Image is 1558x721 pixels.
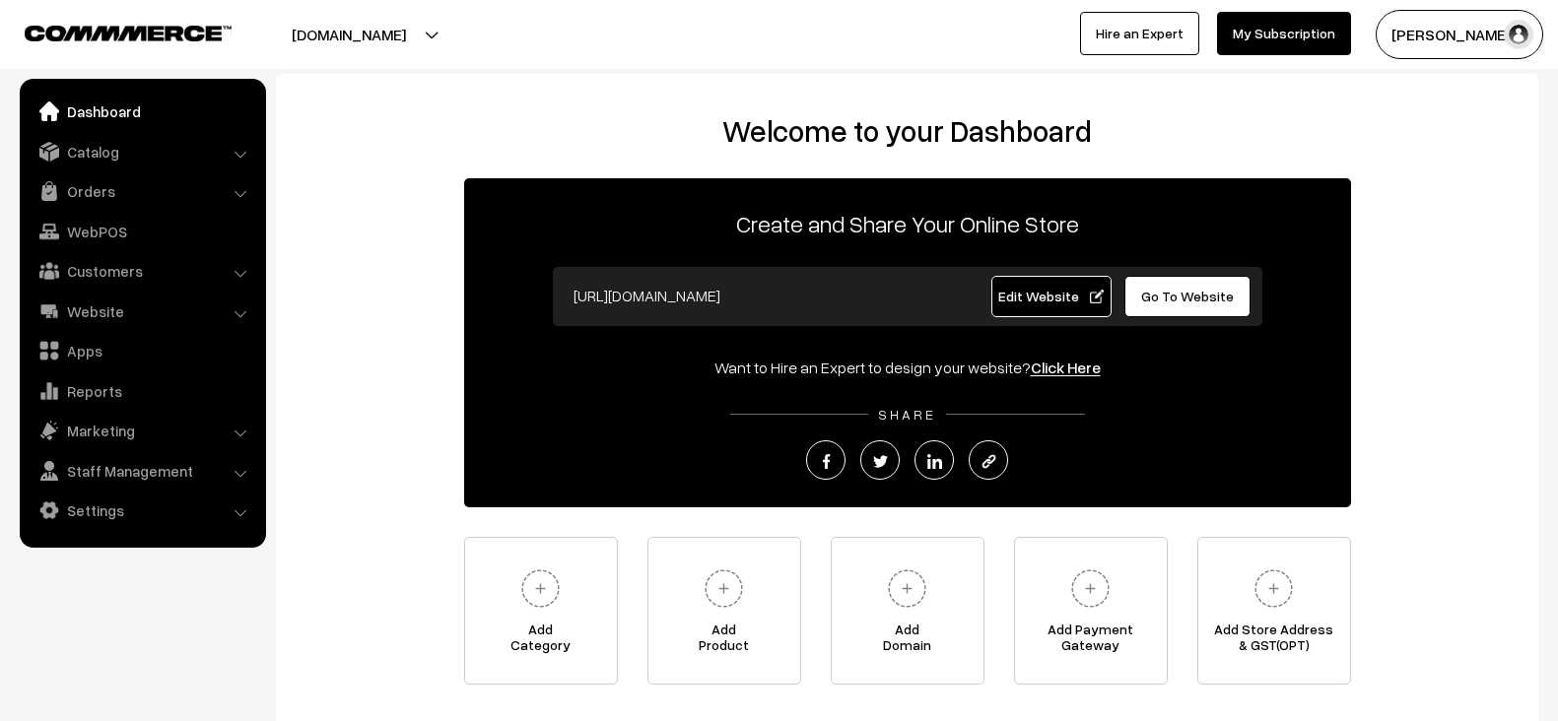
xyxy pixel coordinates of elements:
h2: Welcome to your Dashboard [296,113,1519,149]
img: plus.svg [1247,561,1301,616]
a: My Subscription [1217,12,1351,55]
span: SHARE [868,406,946,423]
span: Add Payment Gateway [1015,622,1167,661]
a: Go To Website [1124,276,1252,317]
span: Edit Website [998,288,1104,304]
img: plus.svg [697,561,751,616]
a: Customers [25,253,259,289]
a: Add Store Address& GST(OPT) [1197,537,1351,685]
a: AddCategory [464,537,618,685]
span: Add Product [648,622,800,661]
a: Orders [25,173,259,209]
a: Dashboard [25,94,259,129]
a: Hire an Expert [1080,12,1199,55]
a: Apps [25,333,259,368]
a: Catalog [25,134,259,169]
img: COMMMERCE [25,26,232,40]
a: COMMMERCE [25,20,197,43]
a: AddProduct [647,537,801,685]
a: Website [25,294,259,329]
span: Add Store Address & GST(OPT) [1198,622,1350,661]
a: AddDomain [831,537,984,685]
a: Edit Website [991,276,1112,317]
img: plus.svg [880,561,934,616]
button: [DOMAIN_NAME] [223,10,475,59]
a: Click Here [1031,358,1101,377]
p: Create and Share Your Online Store [464,206,1351,241]
img: plus.svg [1063,561,1118,616]
a: Staff Management [25,453,259,489]
span: Go To Website [1141,288,1234,304]
a: Settings [25,492,259,528]
a: Marketing [25,413,259,448]
span: Add Category [465,622,617,661]
a: Reports [25,373,259,409]
a: Add PaymentGateway [1014,537,1168,685]
span: Add Domain [832,622,983,661]
button: [PERSON_NAME] [1376,10,1543,59]
img: plus.svg [513,561,568,616]
img: user [1504,20,1533,49]
a: WebPOS [25,214,259,249]
div: Want to Hire an Expert to design your website? [464,356,1351,379]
